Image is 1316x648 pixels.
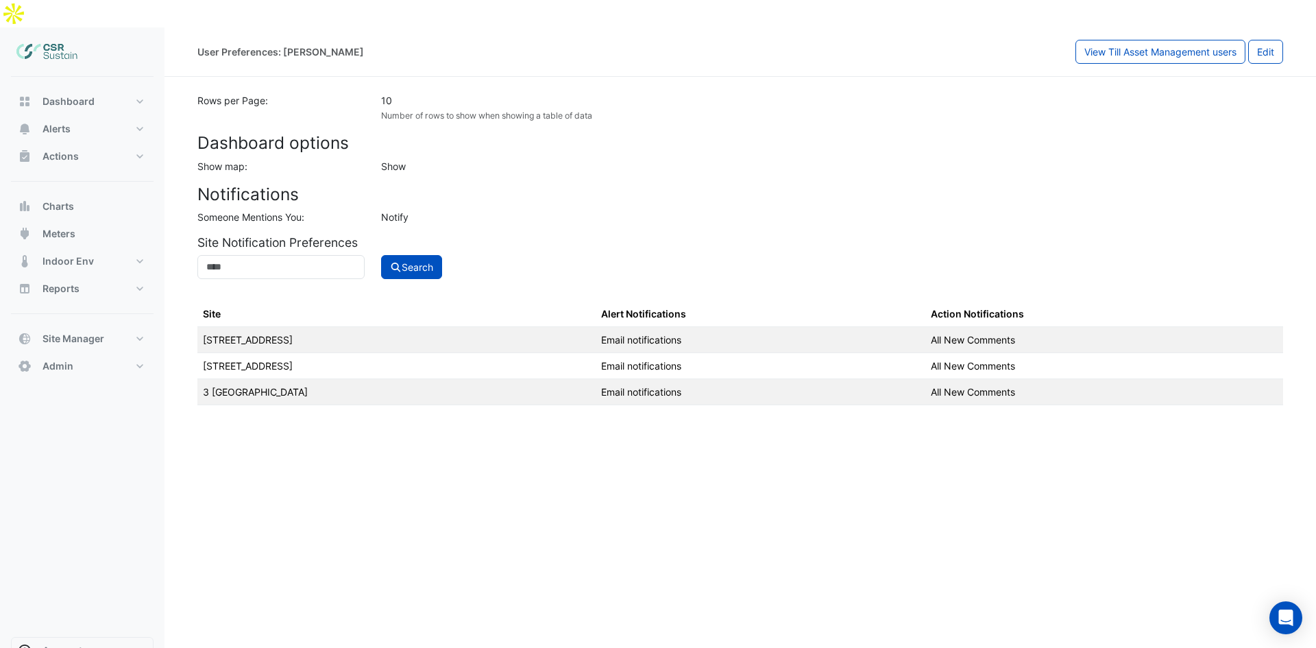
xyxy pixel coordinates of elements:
[16,38,78,66] img: Company Logo
[42,332,104,346] span: Site Manager
[1084,46,1236,58] span: View Till Asset Management users
[18,282,32,296] app-icon: Reports
[596,301,925,327] th: Alert Notifications
[925,301,1283,327] th: Action Notifications
[18,200,32,213] app-icon: Charts
[18,95,32,108] app-icon: Dashboard
[197,210,304,224] label: Someone Mentions You:
[373,159,1291,173] div: Show
[11,115,154,143] button: Alerts
[18,254,32,268] app-icon: Indoor Env
[11,325,154,352] button: Site Manager
[381,93,1283,108] div: 10
[596,353,925,379] td: Email notifications
[42,122,71,136] span: Alerts
[18,149,32,163] app-icon: Actions
[197,159,247,173] label: Show map:
[18,359,32,373] app-icon: Admin
[1257,46,1274,58] span: Edit
[11,275,154,302] button: Reports
[42,95,95,108] span: Dashboard
[197,184,1283,204] h3: Notifications
[197,379,596,405] td: 3 [GEOGRAPHIC_DATA]
[11,248,154,275] button: Indoor Env
[18,122,32,136] app-icon: Alerts
[42,282,80,296] span: Reports
[197,45,364,59] div: User Preferences: [PERSON_NAME]
[42,227,75,241] span: Meters
[189,93,373,122] div: Rows per Page:
[381,110,592,121] small: Number of rows to show when showing a table of data
[42,359,73,373] span: Admin
[18,332,32,346] app-icon: Site Manager
[197,301,596,327] th: Site
[1075,40,1245,64] button: View Till Asset Management users
[11,88,154,115] button: Dashboard
[42,200,74,213] span: Charts
[11,220,154,248] button: Meters
[925,379,1283,405] td: All New Comments
[373,210,1291,224] div: Notify
[381,255,443,279] button: Search
[197,133,1283,153] h3: Dashboard options
[42,149,79,163] span: Actions
[11,143,154,170] button: Actions
[1269,601,1302,634] div: Open Intercom Messenger
[197,235,1283,250] h5: Site Notification Preferences
[1248,40,1283,64] button: Edit
[197,327,596,353] td: [STREET_ADDRESS]
[197,353,596,379] td: [STREET_ADDRESS]
[18,227,32,241] app-icon: Meters
[11,352,154,380] button: Admin
[925,353,1283,379] td: All New Comments
[596,327,925,353] td: Email notifications
[925,327,1283,353] td: All New Comments
[42,254,94,268] span: Indoor Env
[596,379,925,405] td: Email notifications
[11,193,154,220] button: Charts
